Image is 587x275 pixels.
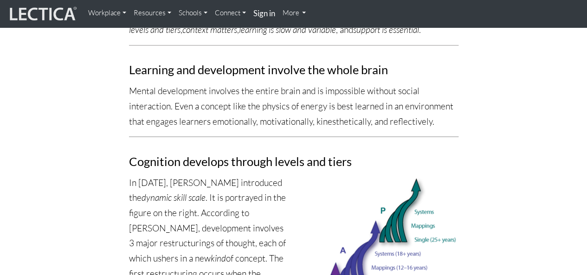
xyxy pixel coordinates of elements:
[239,24,336,35] i: learning is slow and variable
[253,8,275,18] strong: Sign in
[211,253,226,264] i: kind
[353,24,419,35] i: support is essential
[84,4,130,22] a: Workplace
[250,4,279,24] a: Sign in
[7,5,77,23] img: lecticalive
[175,4,211,22] a: Schools
[279,4,310,22] a: More
[129,155,458,168] h3: Cognition develops through levels and tiers
[182,24,237,35] i: context matters
[142,192,206,203] i: dynamic skill scale
[129,63,458,76] h3: Learning and development involve the whole brain
[130,4,175,22] a: Resources
[129,83,458,129] p: Mental development involves the entire brain and is impossible without social interaction. Even a...
[211,4,250,22] a: Connect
